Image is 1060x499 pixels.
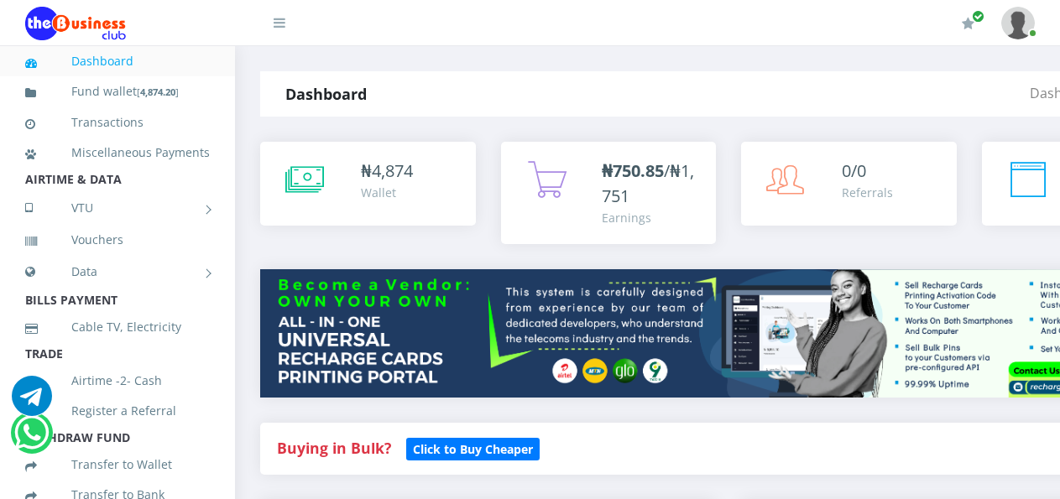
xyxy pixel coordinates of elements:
a: Chat for support [12,388,52,416]
span: 0/0 [842,159,866,182]
a: VTU [25,187,210,229]
div: ₦ [361,159,413,184]
span: 4,874 [372,159,413,182]
div: Referrals [842,184,893,201]
span: Renew/Upgrade Subscription [972,10,984,23]
div: Wallet [361,184,413,201]
a: Register a Referral [25,392,210,430]
a: ₦750.85/₦1,751 Earnings [501,142,717,244]
a: Data [25,251,210,293]
img: User [1001,7,1035,39]
i: Renew/Upgrade Subscription [962,17,974,30]
a: Transactions [25,103,210,142]
span: /₦1,751 [602,159,694,207]
div: Earnings [602,209,700,226]
small: [ ] [137,86,179,98]
a: Transfer to Wallet [25,445,210,484]
b: 4,874.20 [140,86,175,98]
a: Fund wallet[4,874.20] [25,72,210,112]
strong: Dashboard [285,84,367,104]
a: Miscellaneous Payments [25,133,210,172]
a: ₦4,874 Wallet [260,142,476,226]
a: Dashboard [25,42,210,81]
a: Cable TV, Electricity [25,308,210,346]
img: Logo [25,7,126,40]
b: ₦750.85 [602,159,664,182]
a: Vouchers [25,221,210,259]
a: Chat for support [14,425,49,453]
a: Click to Buy Cheaper [406,438,540,458]
a: Airtime -2- Cash [25,361,210,400]
b: Click to Buy Cheaper [413,441,533,457]
a: 0/0 Referrals [741,142,957,226]
strong: Buying in Bulk? [277,438,391,458]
